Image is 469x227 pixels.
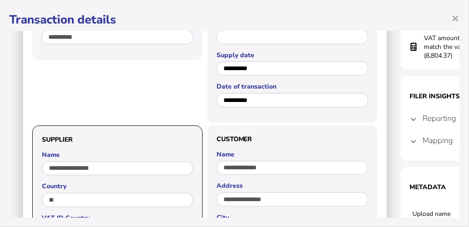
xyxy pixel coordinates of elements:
h3: Supplier [42,135,193,144]
label: Date of transaction [217,82,369,91]
label: City [217,213,369,222]
h1: Transaction details [9,12,460,28]
label: Country [42,182,193,191]
label: Name [42,150,193,159]
h4: Reporting [423,113,457,124]
label: Address [217,181,369,190]
label: Supply date [217,51,369,60]
h4: Mapping [423,135,453,146]
label: Name [217,150,369,159]
label: VAT ID Country [42,214,193,222]
h3: Customer [217,135,369,143]
span: × [452,9,460,27]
